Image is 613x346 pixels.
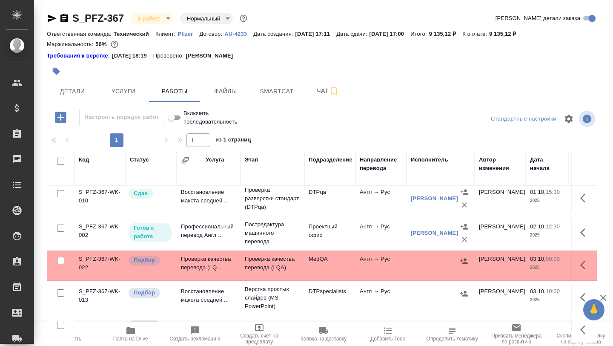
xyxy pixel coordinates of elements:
button: Удалить [458,199,471,211]
p: 9 135,12 ₽ [429,31,463,37]
td: Англ → Рус [355,283,407,313]
td: DTPqa [304,184,355,213]
span: Определить тематику [427,336,478,342]
p: 01.10, [530,189,546,195]
p: Pfizer [178,31,199,37]
button: Добавить Todo [356,322,420,346]
td: S_PFZ-367-WK-022 [74,251,126,280]
a: S_PFZ-367 [72,12,124,24]
div: Код [79,156,89,164]
p: [PERSON_NAME] [186,52,239,60]
button: Назначить [458,220,471,233]
span: Smartcat [256,86,297,97]
button: Добавить тэг [47,62,66,81]
button: 🙏 [583,299,604,320]
button: Назначить [458,287,470,300]
p: 2025 [530,296,564,304]
span: Услуги [103,86,144,97]
p: 56% [95,41,109,47]
span: Папка на Drive [113,336,148,342]
button: Здесь прячутся важные кнопки [575,222,596,243]
span: Заявка на доставку [301,336,347,342]
p: 17:27 [546,320,560,327]
button: Определить тематику [420,322,484,346]
td: S_PFZ-367-WK-002 [74,218,126,248]
span: Создать рекламацию [169,336,220,342]
p: Маржинальность: [47,41,95,47]
td: [PERSON_NAME] [475,218,526,248]
button: Здесь прячутся важные кнопки [575,320,596,340]
span: Детали [52,86,93,97]
p: Постредактура машинного перевода [245,220,300,246]
td: Восстановление макета средней ... [177,283,241,313]
p: Проверено: [153,52,186,60]
td: [PERSON_NAME] [475,184,526,213]
p: 09:00 [546,256,560,262]
p: AU-4233 [224,31,253,37]
p: Технический [114,31,155,37]
td: MedQA [304,251,355,280]
p: 02.10, [530,223,546,230]
button: Скопировать ссылку [59,13,69,23]
button: Здесь прячутся важные кнопки [575,188,596,208]
p: 2025 [530,196,564,205]
p: Проверка разверстки стандарт (DTPqa) [245,186,300,211]
p: Клиент: [155,31,178,37]
button: Папка на Drive [98,322,163,346]
p: 15:30 [546,189,560,195]
span: Чат [307,86,348,96]
p: 2025 [530,231,564,239]
button: Назначить [458,186,471,199]
div: Можно подбирать исполнителей [128,287,172,299]
div: Исполнитель [411,156,448,164]
svg: Подписаться [329,86,339,96]
button: Здесь прячутся важные кнопки [575,255,596,275]
button: 3383.75 RUB; [109,39,120,50]
button: Скопировать ссылку на оценку заказа [549,322,613,346]
p: Договор: [199,31,224,37]
div: Статус [130,156,149,164]
span: Включить последовательность [183,109,238,126]
span: [PERSON_NAME] детали заказа [496,14,580,23]
p: 03.10, [530,256,546,262]
div: Менеджер проверил работу исполнителя, передает ее на следующий этап [128,188,172,199]
button: Заявка на доставку [291,322,355,346]
a: [PERSON_NAME] [411,195,458,202]
a: [PERSON_NAME] [411,230,458,236]
p: 12:30 [546,223,560,230]
a: AU-4233 [224,30,253,37]
div: Можно подбирать исполнителей [128,255,172,266]
p: 05.09, [530,320,546,327]
p: К оплате: [462,31,489,37]
div: Подразделение [309,156,352,164]
td: Профессиональный перевод Англ ... [177,218,241,248]
span: Посмотреть информацию [579,111,597,127]
button: В работе [135,15,163,22]
p: 10:00 [546,288,560,294]
p: 9 135,12 ₽ [489,31,523,37]
button: Назначить [458,320,470,332]
p: Сдан [134,189,148,198]
button: Назначить [458,255,470,268]
p: Итого: [410,31,429,37]
td: DTPspecialists [304,283,355,313]
button: Создать рекламацию [163,322,227,346]
span: Скопировать ссылку на оценку заказа [554,333,608,345]
p: Подбор [134,256,155,265]
div: Услуга [206,156,224,164]
button: Здесь прячутся важные кнопки [575,287,596,308]
p: Готов к работе [134,224,166,241]
span: 🙏 [587,301,601,319]
td: Восстановление макета средней ... [177,184,241,213]
td: [PERSON_NAME] [475,251,526,280]
p: Проверка качества перевода (LQA) [245,255,300,272]
a: Pfizer [178,30,199,37]
td: Проверка качества перевода (LQ... [177,251,241,280]
button: Добавить работу [49,109,72,126]
div: Нажми, чтобы открыть папку с инструкцией [47,52,112,60]
p: Подбор [134,288,155,297]
button: Создать счет на предоплату [227,322,291,346]
button: Нормальный [184,15,223,22]
span: Работы [154,86,195,97]
div: Этап [245,156,258,164]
